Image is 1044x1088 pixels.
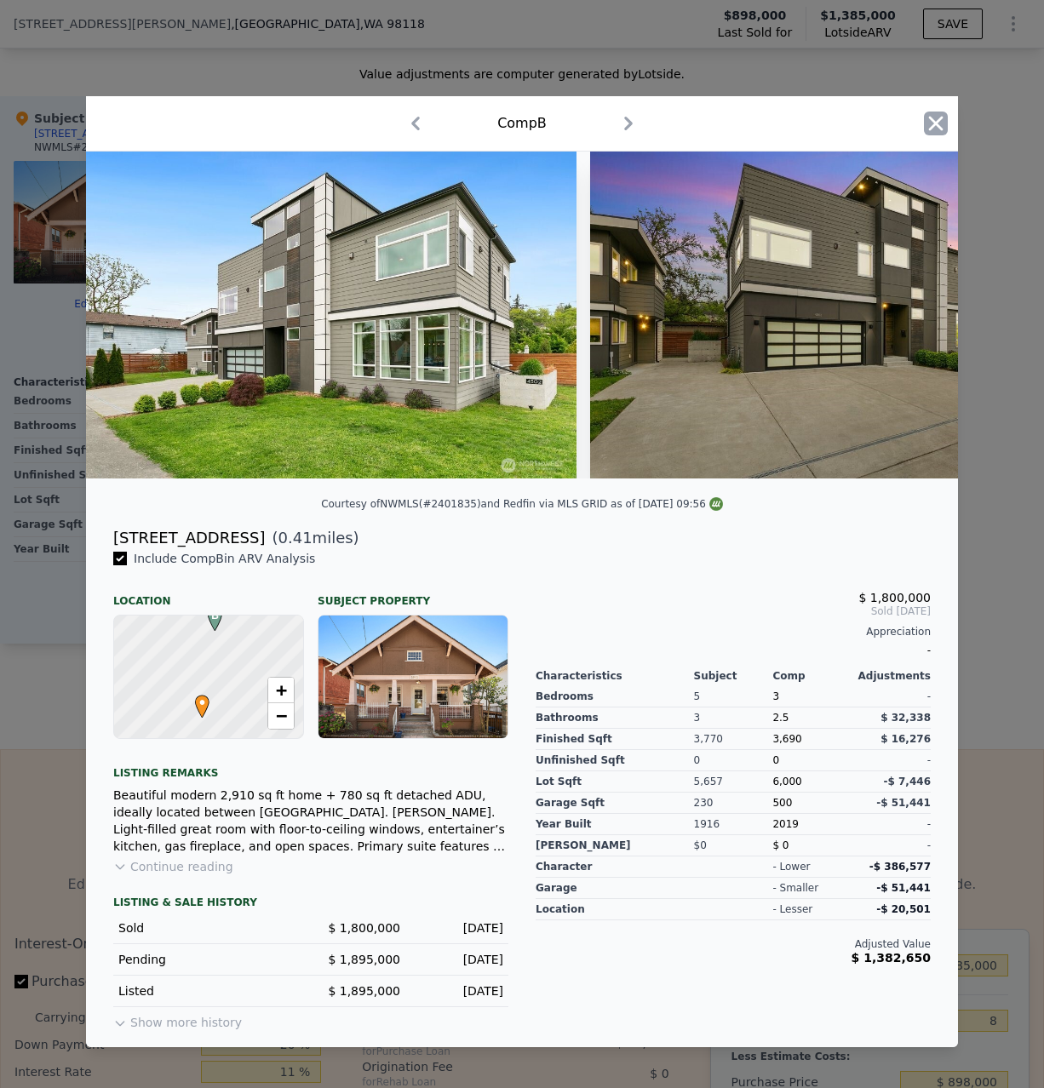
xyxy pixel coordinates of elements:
[127,552,322,565] span: Include Comp B in ARV Analysis
[118,982,297,999] div: Listed
[852,951,931,965] span: $ 1,382,650
[536,638,931,662] div: -
[536,625,931,638] div: Appreciation
[536,604,931,618] span: Sold [DATE]
[694,669,773,683] div: Subject
[191,690,214,715] span: •
[536,793,694,814] div: Garage Sqft
[876,903,931,915] span: -$ 20,501
[536,899,694,920] div: location
[536,707,694,729] div: Bathrooms
[118,951,297,968] div: Pending
[265,526,359,550] span: ( miles)
[772,690,779,702] span: 3
[858,591,931,604] span: $ 1,800,000
[852,835,931,856] div: -
[536,937,931,951] div: Adjusted Value
[694,793,773,814] div: 230
[328,953,400,966] span: $ 1,895,000
[881,733,931,745] span: $ 16,276
[772,814,852,835] div: 2019
[113,858,233,875] button: Continue reading
[276,705,287,726] span: −
[709,497,723,511] img: NWMLS Logo
[852,669,931,683] div: Adjustments
[852,686,931,707] div: -
[497,113,547,134] div: Comp B
[694,814,773,835] div: 1916
[536,878,694,899] div: garage
[852,814,931,835] div: -
[118,919,297,936] div: Sold
[694,771,773,793] div: 5,657
[278,529,313,547] span: 0.41
[414,982,503,999] div: [DATE]
[772,669,852,683] div: Comp
[536,814,694,835] div: Year Built
[536,856,694,878] div: character
[86,152,576,478] img: Property Img
[869,861,931,873] span: -$ 386,577
[268,703,294,729] a: Zoom out
[204,608,214,618] div: B
[536,669,694,683] div: Characteristics
[113,526,265,550] div: [STREET_ADDRESS]
[884,776,931,787] span: -$ 7,446
[536,771,694,793] div: Lot Sqft
[772,902,812,916] div: - lesser
[328,984,400,998] span: $ 1,895,000
[852,750,931,771] div: -
[328,921,400,935] span: $ 1,800,000
[881,712,931,724] span: $ 32,338
[772,860,810,873] div: - lower
[772,754,779,766] span: 0
[414,951,503,968] div: [DATE]
[321,498,723,510] div: Courtesy of NWMLS (#2401835) and Redfin via MLS GRID as of [DATE] 09:56
[694,686,773,707] div: 5
[276,679,287,701] span: +
[694,707,773,729] div: 3
[318,581,508,608] div: Subject Property
[772,776,801,787] span: 6,000
[772,839,789,851] span: $ 0
[536,750,694,771] div: Unfinished Sqft
[204,608,227,623] span: B
[694,729,773,750] div: 3,770
[113,581,304,608] div: Location
[694,750,773,771] div: 0
[876,882,931,894] span: -$ 51,441
[113,1007,242,1031] button: Show more history
[536,835,694,856] div: [PERSON_NAME]
[113,896,508,913] div: LISTING & SALE HISTORY
[772,707,852,729] div: 2.5
[772,797,792,809] span: 500
[191,695,201,705] div: •
[876,797,931,809] span: -$ 51,441
[268,678,294,703] a: Zoom in
[536,686,694,707] div: Bedrooms
[694,835,773,856] div: $0
[772,881,818,895] div: - smaller
[536,729,694,750] div: Finished Sqft
[772,733,801,745] span: 3,690
[113,753,508,780] div: Listing remarks
[113,787,508,855] div: Beautiful modern 2,910 sq ft home + 780 sq ft detached ADU, ideally located between [GEOGRAPHIC_D...
[414,919,503,936] div: [DATE]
